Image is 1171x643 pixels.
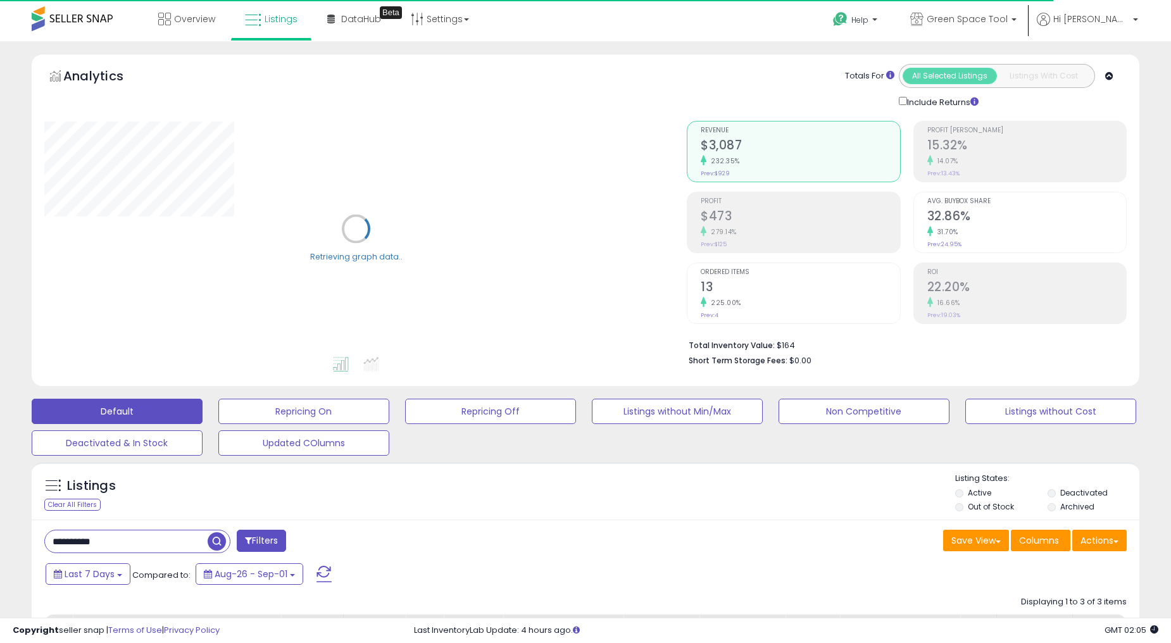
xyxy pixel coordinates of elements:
[701,127,900,134] span: Revenue
[215,568,287,580] span: Aug-26 - Sep-01
[701,198,900,205] span: Profit
[927,127,1127,134] span: Profit [PERSON_NAME]
[218,399,389,424] button: Repricing On
[943,530,1009,551] button: Save View
[965,399,1136,424] button: Listings without Cost
[927,240,961,248] small: Prev: 24.95%
[174,13,215,25] span: Overview
[1053,13,1129,25] span: Hi [PERSON_NAME]
[927,311,960,319] small: Prev: 19.03%
[701,269,900,276] span: Ordered Items
[701,170,730,177] small: Prev: $929
[65,568,115,580] span: Last 7 Days
[706,227,737,237] small: 279.14%
[968,501,1014,512] label: Out of Stock
[823,2,890,41] a: Help
[927,198,1127,205] span: Avg. Buybox Share
[927,138,1127,155] h2: 15.32%
[67,477,116,495] h5: Listings
[701,311,718,319] small: Prev: 4
[218,430,389,456] button: Updated COlumns
[701,280,900,297] h2: 13
[405,399,576,424] button: Repricing Off
[701,138,900,155] h2: $3,087
[701,240,727,248] small: Prev: $125
[689,340,775,351] b: Total Inventory Value:
[341,13,381,25] span: DataHub
[1072,530,1127,551] button: Actions
[851,15,868,25] span: Help
[1060,487,1108,498] label: Deactivated
[1011,530,1070,551] button: Columns
[845,70,894,82] div: Totals For
[380,6,402,19] div: Tooltip anchor
[779,399,949,424] button: Non Competitive
[927,209,1127,226] h2: 32.86%
[927,280,1127,297] h2: 22.20%
[265,13,297,25] span: Listings
[108,624,162,636] a: Terms of Use
[701,209,900,226] h2: $473
[889,94,994,108] div: Include Returns
[44,499,101,511] div: Clear All Filters
[996,68,1091,84] button: Listings With Cost
[933,298,960,308] small: 16.66%
[927,13,1008,25] span: Green Space Tool
[237,530,286,552] button: Filters
[933,156,958,166] small: 14.07%
[689,355,787,366] b: Short Term Storage Fees:
[63,67,148,88] h5: Analytics
[310,251,403,262] div: Retrieving graph data..
[46,563,130,585] button: Last 7 Days
[164,624,220,636] a: Privacy Policy
[832,11,848,27] i: Get Help
[13,625,220,637] div: seller snap | |
[903,68,997,84] button: All Selected Listings
[592,399,763,424] button: Listings without Min/Max
[789,354,811,366] span: $0.00
[1060,501,1094,512] label: Archived
[414,625,1159,637] div: Last InventoryLab Update: 4 hours ago.
[1021,596,1127,608] div: Displaying 1 to 3 of 3 items
[706,298,741,308] small: 225.00%
[927,269,1127,276] span: ROI
[32,399,203,424] button: Default
[1019,534,1059,547] span: Columns
[13,624,59,636] strong: Copyright
[933,227,958,237] small: 31.70%
[32,430,203,456] button: Deactivated & In Stock
[968,487,991,498] label: Active
[927,170,960,177] small: Prev: 13.43%
[706,156,740,166] small: 232.35%
[1037,13,1138,41] a: Hi [PERSON_NAME]
[196,563,303,585] button: Aug-26 - Sep-01
[955,473,1139,485] p: Listing States:
[1105,624,1158,636] span: 2025-09-9 02:05 GMT
[689,337,1117,352] li: $164
[132,569,191,581] span: Compared to:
